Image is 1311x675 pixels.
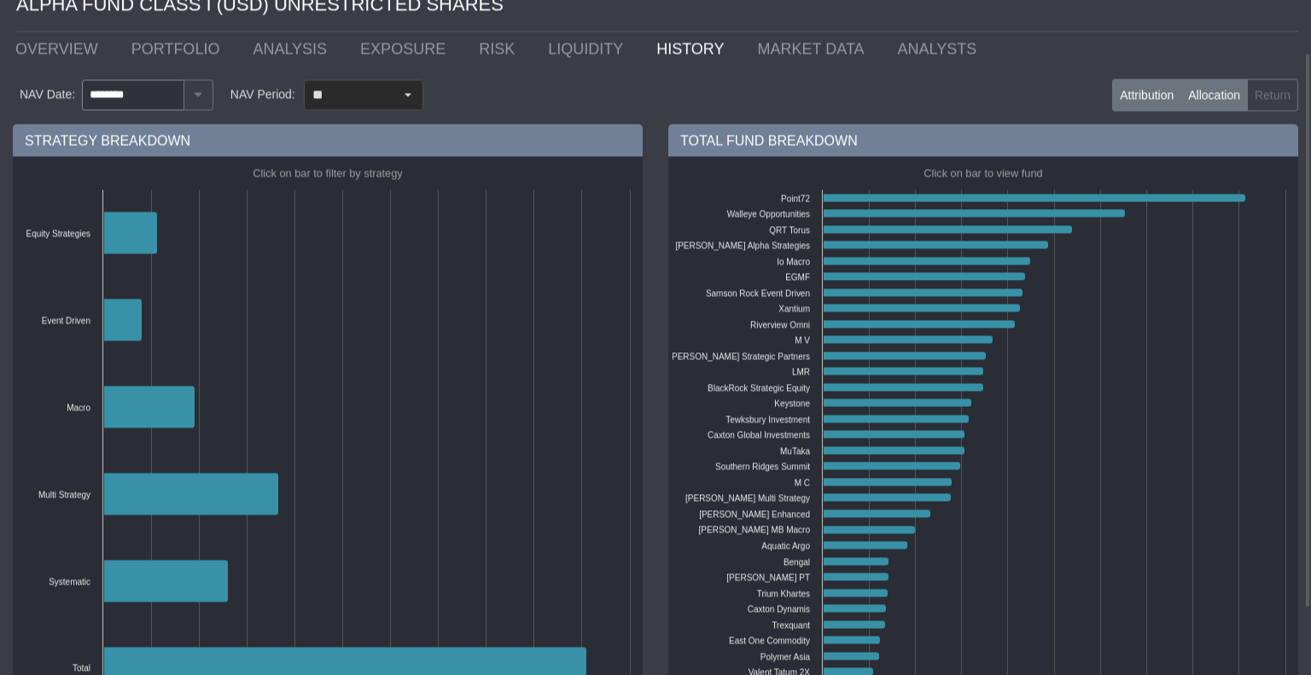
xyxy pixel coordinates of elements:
[774,399,810,409] text: Keystone
[13,125,643,157] div: STRATEGY BREAKDOWN
[706,289,810,299] text: Samson Rock Event Driven
[795,336,810,346] text: M V
[1247,79,1298,112] label: Return
[668,125,1298,157] div: TOTAL FUND BREAKDOWN
[780,447,810,457] text: MuTaka
[42,317,90,326] text: Event Driven
[253,167,403,180] text: Click on bar to filter by strategy
[699,526,811,535] text: [PERSON_NAME] MB Macro
[778,305,810,314] text: Xantium
[240,32,347,66] a: ANALYSIS
[1180,79,1248,112] label: Allocation
[669,352,810,362] text: [PERSON_NAME] Strategic Partners
[3,32,119,66] a: OVERVIEW
[727,210,810,219] text: Walleye Opportunities
[785,273,810,282] text: EGMF
[13,80,82,111] div: NAV Date:
[67,404,90,413] text: Macro
[49,578,90,587] text: Systematic
[792,368,810,377] text: LMR
[761,542,810,551] text: Aquatic Argo
[393,81,422,110] div: Select
[1112,79,1181,112] label: Attribution
[777,258,810,267] text: Io Macro
[885,32,998,66] a: ANALYSTS
[725,416,810,425] text: Tewksbury Investment
[119,32,241,66] a: PORTFOLIO
[347,32,466,66] a: EXPOSURE
[784,558,810,567] text: Bengal
[745,32,885,66] a: MARKET DATA
[772,621,810,631] text: Trexquant
[26,230,90,239] text: Equity Strategies
[535,32,644,66] a: LIQUIDITY
[708,431,810,440] text: Caxton Global Investments
[924,167,1042,180] text: Click on bar to view fund
[769,226,810,236] text: QRT Torus
[73,664,90,673] text: Total
[708,384,810,393] text: BlackRock Strategic Equity
[726,573,810,583] text: [PERSON_NAME] PT
[685,494,810,503] text: [PERSON_NAME] Multi Strategy
[230,80,295,111] div: NAV Period:
[760,653,811,662] text: Polymer Asia
[750,321,810,330] text: Riverview Omni
[699,510,810,520] text: [PERSON_NAME] Enhanced
[38,491,90,500] text: Multi Strategy
[675,241,810,251] text: [PERSON_NAME] Alpha Strategies
[781,195,810,204] text: Point72
[715,463,810,472] text: Southern Ridges Summit
[757,590,810,599] text: Trium Khartes
[795,479,810,488] text: M C
[644,32,744,66] a: HISTORY
[748,605,810,614] text: Caxton Dynamis
[466,32,535,66] a: RISK
[729,637,810,646] text: East One Commodity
